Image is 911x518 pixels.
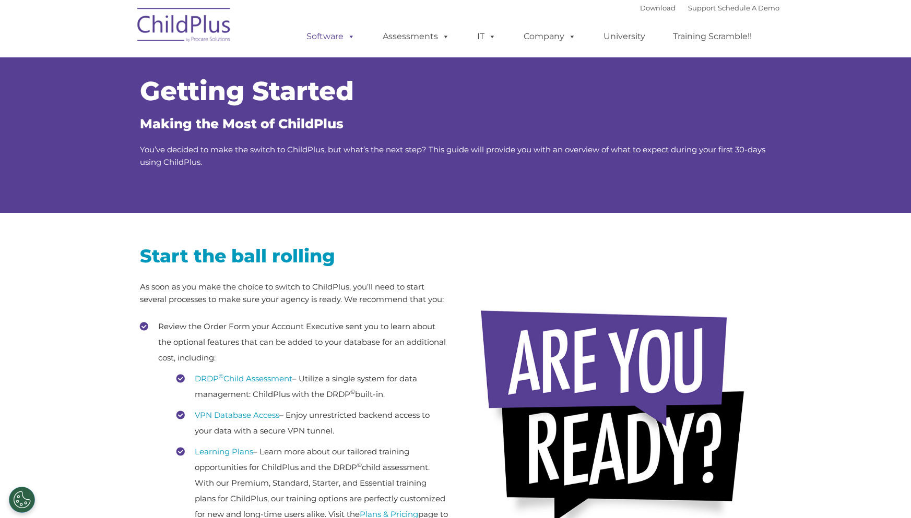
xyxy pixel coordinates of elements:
[688,4,716,12] a: Support
[640,4,779,12] font: |
[357,461,362,468] sup: ©
[219,372,223,380] sup: ©
[195,410,279,420] a: VPN Database Access
[740,405,911,518] iframe: Chat Widget
[140,116,344,131] span: Making the Most of ChildPlus
[296,26,365,47] a: Software
[662,26,762,47] a: Training Scramble!!
[140,144,765,167] span: You’ve decided to make the switch to ChildPlus, but what’s the next step? This guide will provide...
[140,75,354,107] span: Getting Started
[467,26,506,47] a: IT
[195,447,253,456] a: Learning Plans
[718,4,779,12] a: Schedule A Demo
[9,487,35,513] button: Cookies Settings
[140,281,448,306] p: As soon as you make the choice to switch to ChildPlus, you’ll need to start several processes to ...
[593,26,656,47] a: University
[350,388,355,395] sup: ©
[176,371,448,402] li: – Utilize a single system for data management: ChildPlus with the DRDP built-in.
[195,374,292,383] a: DRDP©Child Assessment
[513,26,586,47] a: Company
[372,26,460,47] a: Assessments
[132,1,236,53] img: ChildPlus by Procare Solutions
[140,244,448,268] h2: Start the ball rolling
[640,4,676,12] a: Download
[176,407,448,439] li: – Enjoy unrestricted backend access to your data with a secure VPN tunnel.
